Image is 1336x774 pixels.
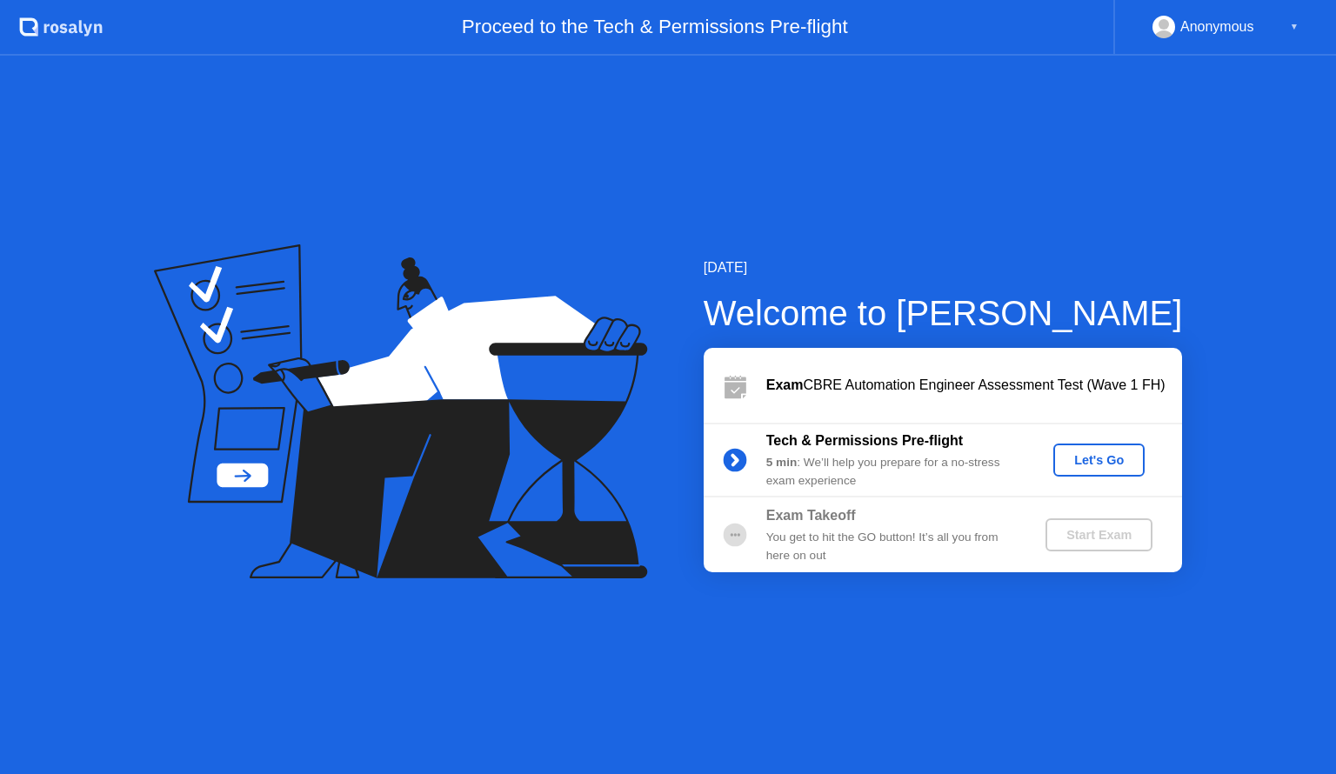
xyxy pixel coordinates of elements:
b: Tech & Permissions Pre-flight [766,433,963,448]
div: : We’ll help you prepare for a no-stress exam experience [766,454,1017,490]
div: Anonymous [1180,16,1254,38]
b: Exam [766,377,804,392]
div: Start Exam [1052,528,1146,542]
div: ▼ [1290,16,1299,38]
button: Start Exam [1045,518,1152,551]
div: You get to hit the GO button! It’s all you from here on out [766,529,1017,564]
b: 5 min [766,456,798,469]
b: Exam Takeoff [766,508,856,523]
div: Let's Go [1060,453,1138,467]
button: Let's Go [1053,444,1145,477]
div: CBRE Automation Engineer Assessment Test (Wave 1 FH) [766,375,1182,396]
div: Welcome to [PERSON_NAME] [704,287,1183,339]
div: [DATE] [704,257,1183,278]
